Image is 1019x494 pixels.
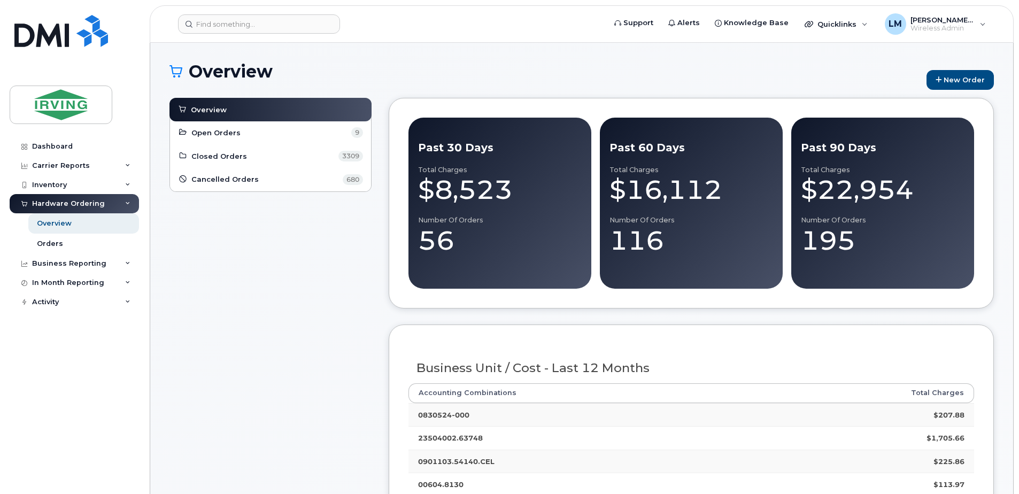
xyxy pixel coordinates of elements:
div: Total Charges [609,166,773,174]
strong: $225.86 [933,457,964,466]
a: Open Orders 9 [178,126,363,139]
a: Overview [177,103,364,116]
strong: 0830524-000 [418,411,469,419]
div: Past 60 Days [609,140,773,156]
div: 56 [418,225,582,257]
a: Cancelled Orders 680 [178,173,363,186]
div: 195 [801,225,964,257]
span: Closed Orders [191,151,247,161]
div: Number of Orders [801,216,964,225]
span: Open Orders [191,128,241,138]
strong: 23504002.63748 [418,434,483,442]
span: 680 [343,174,363,185]
div: 116 [609,225,773,257]
strong: 00604.8130 [418,480,464,489]
div: $8,523 [418,174,582,206]
strong: 0901103.54140.CEL [418,457,495,466]
strong: $207.88 [933,411,964,419]
th: Total Charges [777,383,974,403]
th: Accounting Combinations [408,383,777,403]
span: 9 [351,127,363,138]
div: Past 30 Days [418,140,582,156]
div: Total Charges [801,166,964,174]
span: 3309 [338,151,363,161]
div: Number of Orders [418,216,582,225]
a: Closed Orders 3309 [178,150,363,163]
a: New Order [927,70,994,90]
h1: Overview [169,62,921,81]
div: $16,112 [609,174,773,206]
h3: Business Unit / Cost - Last 12 Months [416,361,967,375]
span: Overview [191,105,227,115]
div: Past 90 Days [801,140,964,156]
div: Total Charges [418,166,582,174]
strong: $1,705.66 [927,434,964,442]
span: Cancelled Orders [191,174,259,184]
div: Number of Orders [609,216,773,225]
strong: $113.97 [933,480,964,489]
div: $22,954 [801,174,964,206]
